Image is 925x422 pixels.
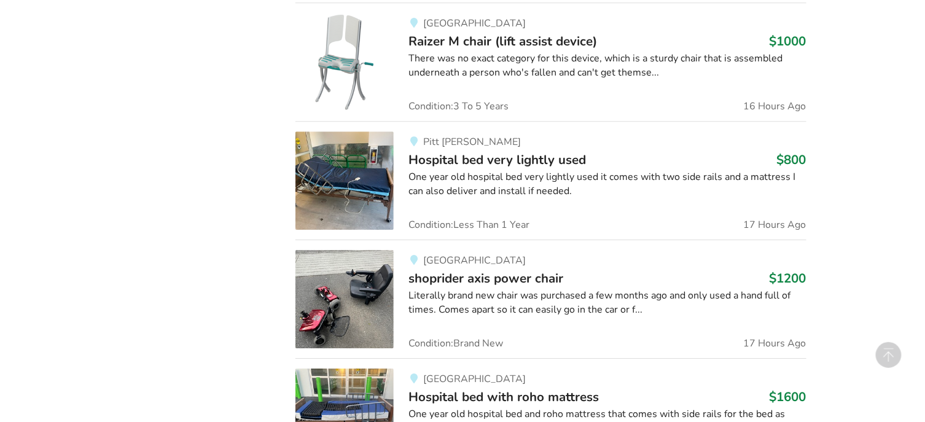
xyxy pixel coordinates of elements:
img: bedroom equipment-hospital bed very lightly used [295,131,394,230]
span: [GEOGRAPHIC_DATA] [423,254,526,267]
span: [GEOGRAPHIC_DATA] [423,17,526,30]
span: shoprider axis power chair [408,270,563,287]
span: [GEOGRAPHIC_DATA] [423,372,526,386]
h3: $800 [777,152,806,168]
a: mobility-shoprider axis power chair [GEOGRAPHIC_DATA]shoprider axis power chair$1200Literally bra... [295,240,806,358]
span: Pitt [PERSON_NAME] [423,135,521,149]
span: Condition: 3 To 5 Years [408,101,509,111]
h3: $1000 [770,33,806,49]
span: Condition: Brand New [408,338,503,348]
span: 17 Hours Ago [744,220,806,230]
h3: $1600 [770,389,806,405]
h3: $1200 [770,270,806,286]
div: Literally brand new chair was purchased a few months ago and only used a hand full of times. Come... [408,289,806,317]
span: Hospital bed with roho mattress [408,388,599,405]
span: Hospital bed very lightly used [408,151,586,168]
img: transfer aids-raizer m chair (lift assist device) [295,13,394,111]
span: 16 Hours Ago [744,101,806,111]
img: mobility-shoprider axis power chair [295,250,394,348]
a: transfer aids-raizer m chair (lift assist device)[GEOGRAPHIC_DATA]Raizer M chair (lift assist dev... [295,2,806,121]
a: bedroom equipment-hospital bed very lightly usedPitt [PERSON_NAME]Hospital bed very lightly used$... [295,121,806,240]
span: Raizer M chair (lift assist device) [408,33,597,50]
span: 17 Hours Ago [744,338,806,348]
span: Condition: Less Than 1 Year [408,220,529,230]
div: There was no exact category for this device, which is a sturdy chair that is assembled underneath... [408,52,806,80]
div: One year old hospital bed very lightly used it comes with two side rails and a mattress I can als... [408,170,806,198]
